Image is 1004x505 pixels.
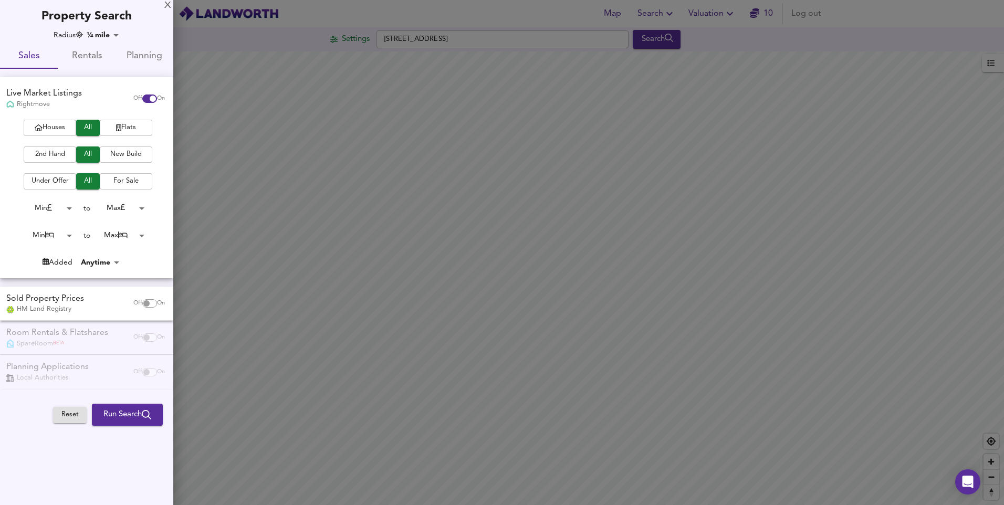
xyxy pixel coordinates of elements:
[105,149,147,161] span: New Build
[90,200,148,216] div: Max
[29,122,71,134] span: Houses
[64,48,109,65] span: Rentals
[29,175,71,187] span: Under Offer
[157,299,165,308] span: On
[81,149,95,161] span: All
[18,227,76,244] div: Min
[83,230,90,241] div: to
[6,304,84,314] div: HM Land Registry
[43,257,72,268] div: Added
[58,409,81,421] span: Reset
[24,146,76,163] button: 2nd Hand
[78,257,123,268] div: Anytime
[103,408,151,422] span: Run Search
[76,173,100,190] button: All
[133,299,142,308] span: Off
[100,146,152,163] button: New Build
[24,173,76,190] button: Under Offer
[100,173,152,190] button: For Sale
[83,203,90,214] div: to
[105,122,147,134] span: Flats
[164,2,171,9] div: X
[53,407,87,423] button: Reset
[122,48,167,65] span: Planning
[6,48,51,65] span: Sales
[105,175,147,187] span: For Sale
[29,149,71,161] span: 2nd Hand
[6,293,84,305] div: Sold Property Prices
[955,469,980,495] div: Open Intercom Messenger
[100,120,152,136] button: Flats
[81,175,95,187] span: All
[6,100,82,109] div: Rightmove
[6,100,14,109] img: Rightmove
[54,30,83,40] div: Radius
[6,306,14,313] img: Land Registry
[83,30,122,40] div: ¼ mile
[24,120,76,136] button: Houses
[18,200,76,216] div: Min
[6,88,82,100] div: Live Market Listings
[90,227,148,244] div: Max
[81,122,95,134] span: All
[92,404,163,426] button: Run Search
[133,94,142,103] span: Off
[76,146,100,163] button: All
[157,94,165,103] span: On
[76,120,100,136] button: All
